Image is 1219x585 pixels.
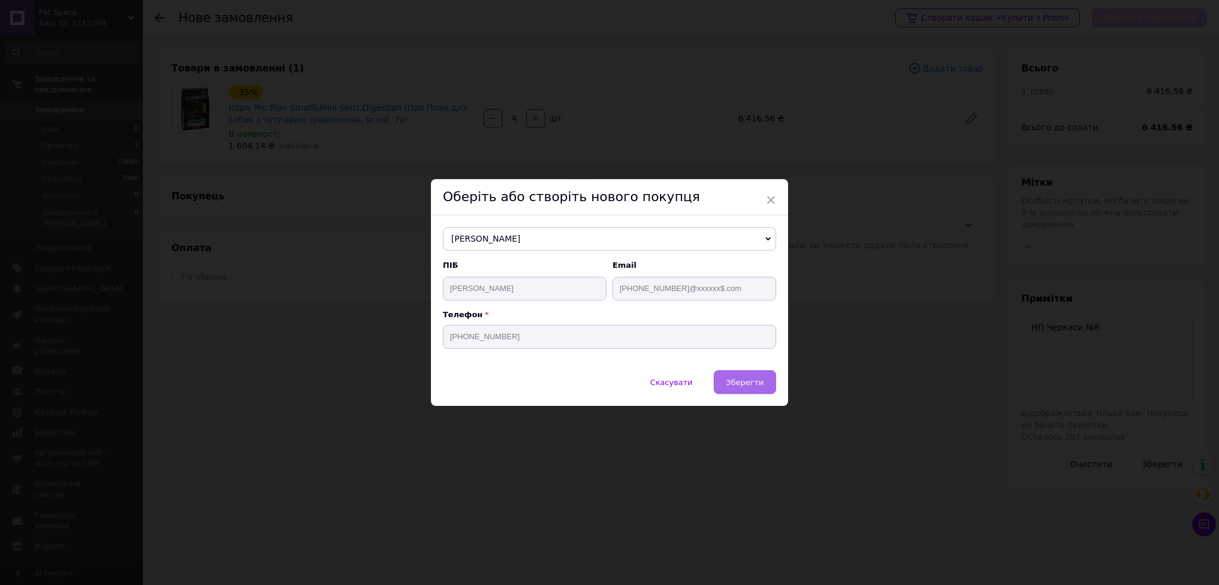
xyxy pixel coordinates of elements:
[765,190,776,210] span: ×
[650,378,692,387] span: Скасувати
[443,260,607,271] span: ПІБ
[637,370,705,394] button: Скасувати
[443,310,776,319] p: Телефон
[612,260,776,271] span: Email
[443,325,776,349] input: +38 096 0000000
[443,227,776,251] span: [PERSON_NAME]
[431,179,788,215] div: Оберіть або створіть нового покупця
[714,370,776,394] button: Зберегти
[726,378,764,387] span: Зберегти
